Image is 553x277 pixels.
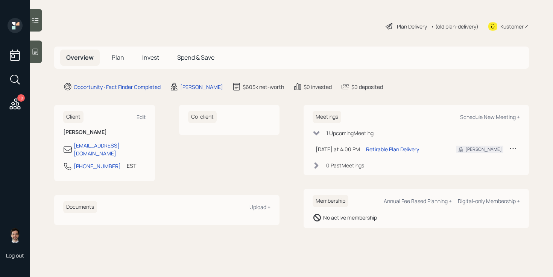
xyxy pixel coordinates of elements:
[465,146,502,153] div: [PERSON_NAME]
[304,83,332,91] div: $0 invested
[460,113,520,120] div: Schedule New Meeting +
[8,228,23,243] img: jonah-coleman-headshot.png
[127,162,136,170] div: EST
[249,203,270,211] div: Upload +
[17,94,25,102] div: 10
[63,111,84,123] h6: Client
[323,214,377,221] div: No active membership
[243,83,284,91] div: $605k net-worth
[431,23,479,30] div: • (old plan-delivery)
[397,23,427,30] div: Plan Delivery
[6,252,24,259] div: Log out
[74,142,146,157] div: [EMAIL_ADDRESS][DOMAIN_NAME]
[351,83,383,91] div: $0 deposited
[180,83,223,91] div: [PERSON_NAME]
[66,53,94,62] span: Overview
[74,162,121,170] div: [PHONE_NUMBER]
[63,201,97,213] h6: Documents
[112,53,124,62] span: Plan
[458,197,520,205] div: Digital-only Membership +
[326,129,374,137] div: 1 Upcoming Meeting
[63,129,146,135] h6: [PERSON_NAME]
[137,113,146,120] div: Edit
[316,145,360,153] div: [DATE] at 4:00 PM
[326,161,364,169] div: 0 Past Meeting s
[313,111,341,123] h6: Meetings
[177,53,214,62] span: Spend & Save
[74,83,161,91] div: Opportunity · Fact Finder Completed
[500,23,524,30] div: Kustomer
[384,197,452,205] div: Annual Fee Based Planning +
[142,53,159,62] span: Invest
[313,195,348,207] h6: Membership
[366,145,419,153] div: Retirable Plan Delivery
[188,111,217,123] h6: Co-client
